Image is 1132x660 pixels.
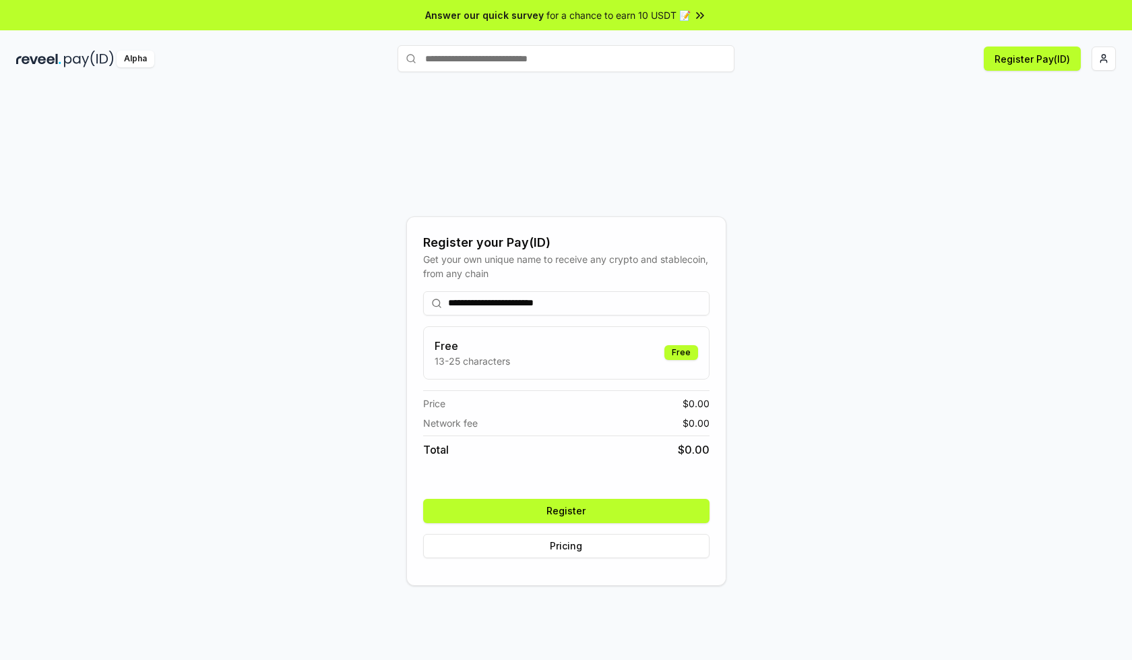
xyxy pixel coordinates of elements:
button: Pricing [423,534,710,558]
button: Register [423,499,710,523]
span: for a chance to earn 10 USDT 📝 [546,8,691,22]
span: $ 0.00 [683,396,710,411]
span: Answer our quick survey [425,8,544,22]
span: Price [423,396,445,411]
button: Register Pay(ID) [984,47,1081,71]
span: Total [423,442,449,458]
div: Free [664,345,698,360]
div: Get your own unique name to receive any crypto and stablecoin, from any chain [423,252,710,280]
p: 13-25 characters [435,354,510,368]
h3: Free [435,338,510,354]
span: $ 0.00 [678,442,710,458]
div: Alpha [117,51,154,67]
div: Register your Pay(ID) [423,233,710,252]
img: reveel_dark [16,51,61,67]
span: Network fee [423,416,478,430]
span: $ 0.00 [683,416,710,430]
img: pay_id [64,51,114,67]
